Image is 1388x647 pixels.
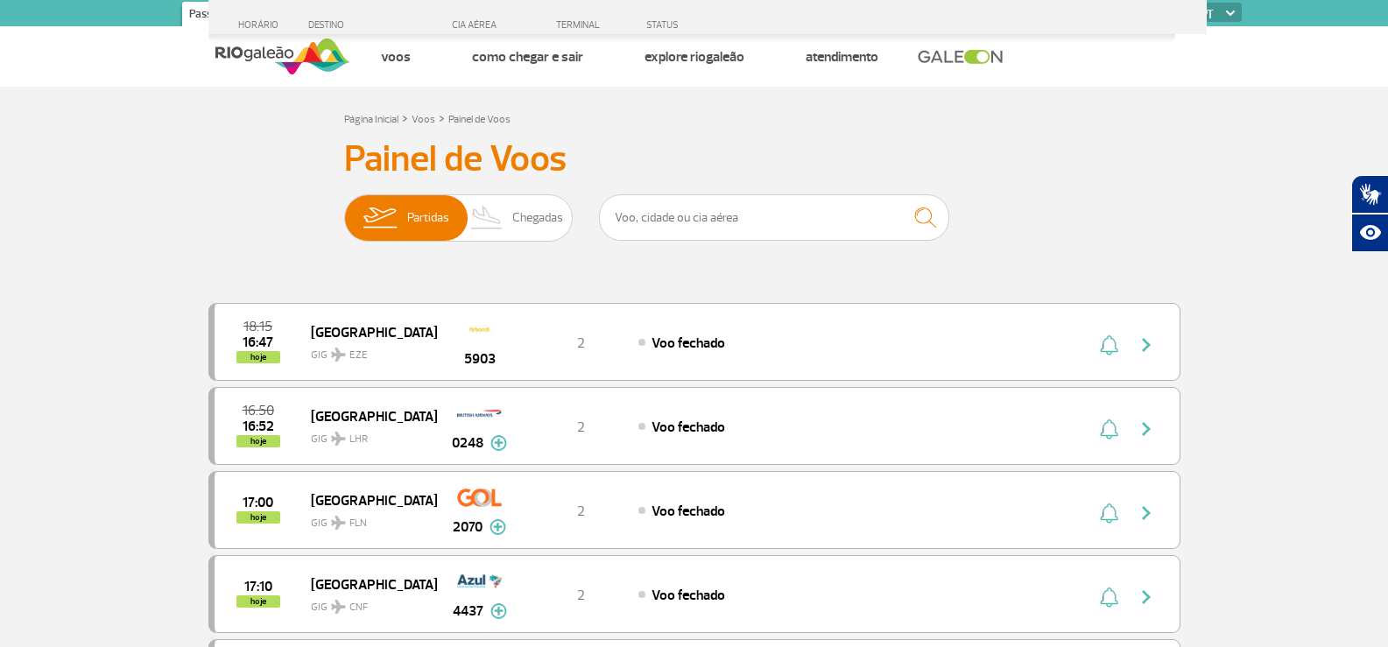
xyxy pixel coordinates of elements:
[349,432,368,447] span: LHR
[311,506,423,531] span: GIG
[236,595,280,608] span: hoje
[461,195,513,241] img: slider-desembarque
[652,503,725,520] span: Voo fechado
[236,511,280,524] span: hoje
[1100,503,1118,524] img: sino-painel-voo.svg
[599,194,949,241] input: Voo, cidade ou cia aérea
[407,195,449,241] span: Partidas
[1136,418,1157,440] img: seta-direita-painel-voo.svg
[311,338,423,363] span: GIG
[311,404,423,427] span: [GEOGRAPHIC_DATA]
[645,48,744,66] a: Explore RIOgaleão
[331,516,346,530] img: destiny_airplane.svg
[243,420,274,433] span: 2025-08-26 16:52:31
[464,348,496,369] span: 5903
[311,573,423,595] span: [GEOGRAPHIC_DATA]
[472,48,583,66] a: Como chegar e sair
[243,320,272,333] span: 2025-08-26 18:15:00
[243,404,274,417] span: 2025-08-26 16:50:00
[490,435,507,451] img: mais-info-painel-voo.svg
[311,590,423,615] span: GIG
[402,108,408,128] a: >
[806,48,878,66] a: Atendimento
[652,334,725,352] span: Voo fechado
[412,113,435,126] a: Voos
[490,519,506,535] img: mais-info-painel-voo.svg
[577,334,585,352] span: 2
[1100,334,1118,355] img: sino-painel-voo.svg
[652,587,725,604] span: Voo fechado
[349,600,368,615] span: CNF
[524,19,638,31] div: TERMINAL
[577,587,585,604] span: 2
[1136,503,1157,524] img: seta-direita-painel-voo.svg
[311,489,423,511] span: [GEOGRAPHIC_DATA]
[243,496,273,509] span: 2025-08-26 17:00:00
[452,433,483,454] span: 0248
[1136,587,1157,608] img: seta-direita-painel-voo.svg
[490,603,507,619] img: mais-info-painel-voo.svg
[638,19,780,31] div: STATUS
[577,503,585,520] span: 2
[243,336,273,348] span: 2025-08-26 16:47:36
[349,348,368,363] span: EZE
[331,348,346,362] img: destiny_airplane.svg
[331,432,346,446] img: destiny_airplane.svg
[1351,175,1388,252] div: Plugin de acessibilidade da Hand Talk.
[512,195,563,241] span: Chegadas
[1351,214,1388,252] button: Abrir recursos assistivos.
[352,195,407,241] img: slider-embarque
[311,422,423,447] span: GIG
[1100,587,1118,608] img: sino-painel-voo.svg
[448,113,511,126] a: Painel de Voos
[1100,418,1118,440] img: sino-painel-voo.svg
[1351,175,1388,214] button: Abrir tradutor de língua de sinais.
[214,19,309,31] div: HORÁRIO
[577,418,585,436] span: 2
[182,2,254,30] a: Passageiros
[331,600,346,614] img: destiny_airplane.svg
[311,320,423,343] span: [GEOGRAPHIC_DATA]
[349,516,367,531] span: FLN
[1136,334,1157,355] img: seta-direita-painel-voo.svg
[453,517,483,538] span: 2070
[344,137,1045,181] h3: Painel de Voos
[308,19,436,31] div: DESTINO
[436,19,524,31] div: CIA AÉREA
[344,113,398,126] a: Página Inicial
[453,601,483,622] span: 4437
[236,435,280,447] span: hoje
[381,48,411,66] a: Voos
[652,418,725,436] span: Voo fechado
[244,580,272,593] span: 2025-08-26 17:10:00
[439,108,445,128] a: >
[236,351,280,363] span: hoje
